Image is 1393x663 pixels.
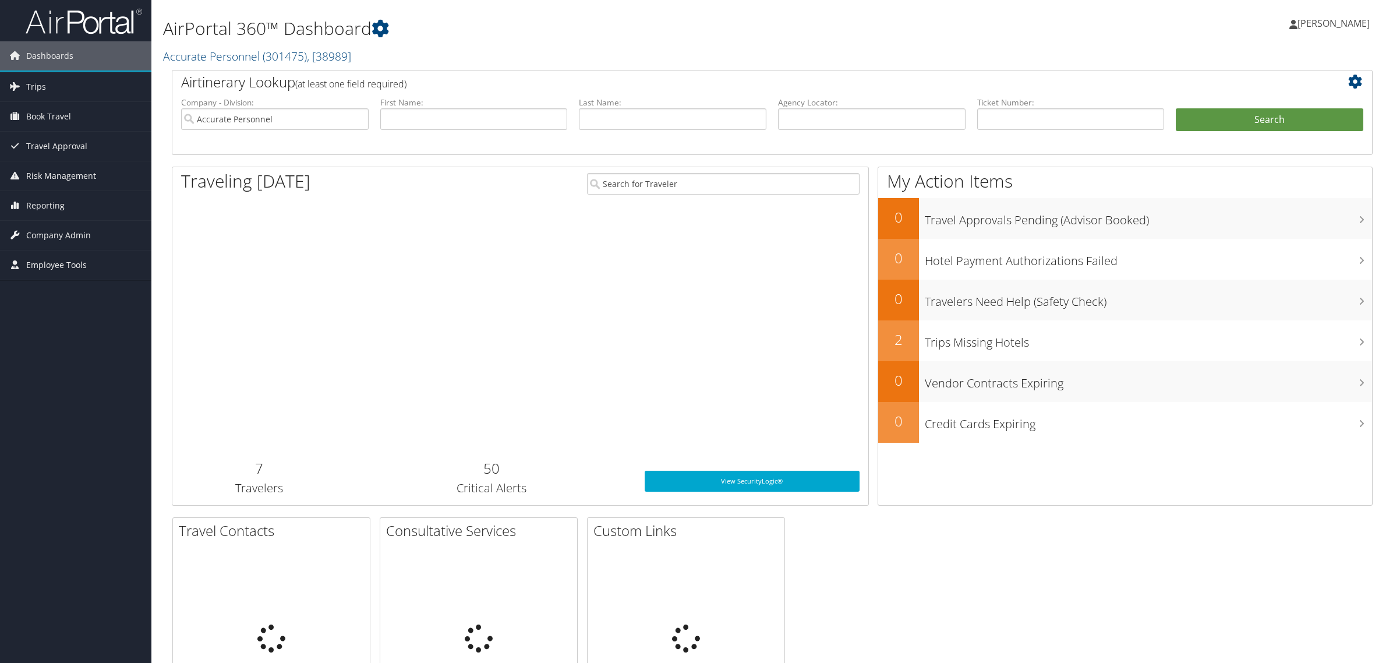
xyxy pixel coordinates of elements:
a: 0Vendor Contracts Expiring [878,361,1372,402]
span: Employee Tools [26,251,87,280]
h2: Custom Links [593,521,784,541]
label: Last Name: [579,97,766,108]
a: 2Trips Missing Hotels [878,320,1372,361]
h2: Travel Contacts [179,521,370,541]
span: , [ 38989 ] [307,48,351,64]
a: 0Travel Approvals Pending (Advisor Booked) [878,198,1372,239]
span: Travel Approval [26,132,87,161]
a: 0Credit Cards Expiring [878,402,1372,443]
label: First Name: [380,97,568,108]
h2: Airtinerary Lookup [181,72,1263,92]
span: Reporting [26,191,65,220]
h3: Trips Missing Hotels [925,329,1372,351]
h2: 2 [878,330,919,350]
input: Search for Traveler [587,173,860,195]
h3: Critical Alerts [355,480,628,496]
h3: Travel Approvals Pending (Advisor Booked) [925,206,1372,228]
h3: Travelers [181,480,338,496]
a: 0Hotel Payment Authorizations Failed [878,239,1372,280]
label: Agency Locator: [778,97,966,108]
h3: Credit Cards Expiring [925,410,1372,432]
label: Company - Division: [181,97,369,108]
h2: 50 [355,459,628,478]
h2: 7 [181,459,338,478]
h3: Vendor Contracts Expiring [925,369,1372,392]
h3: Hotel Payment Authorizations Failed [925,247,1372,269]
h2: 0 [878,289,919,309]
img: airportal-logo.png [26,8,142,35]
a: 0Travelers Need Help (Safety Check) [878,280,1372,320]
h2: 0 [878,248,919,268]
h1: My Action Items [878,169,1372,193]
h3: Travelers Need Help (Safety Check) [925,288,1372,310]
span: Risk Management [26,161,96,191]
label: Ticket Number: [977,97,1165,108]
button: Search [1176,108,1363,132]
span: Book Travel [26,102,71,131]
span: Company Admin [26,221,91,250]
h2: 0 [878,371,919,390]
span: Trips [26,72,46,101]
span: ( 301475 ) [263,48,307,64]
a: View SecurityLogic® [645,471,859,492]
span: [PERSON_NAME] [1297,17,1370,30]
h2: 0 [878,207,919,227]
h2: 0 [878,411,919,431]
h1: Traveling [DATE] [181,169,310,193]
a: Accurate Personnel [163,48,351,64]
h1: AirPortal 360™ Dashboard [163,16,975,41]
a: [PERSON_NAME] [1289,6,1381,41]
span: (at least one field required) [295,77,406,90]
h2: Consultative Services [386,521,577,541]
span: Dashboards [26,41,73,70]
